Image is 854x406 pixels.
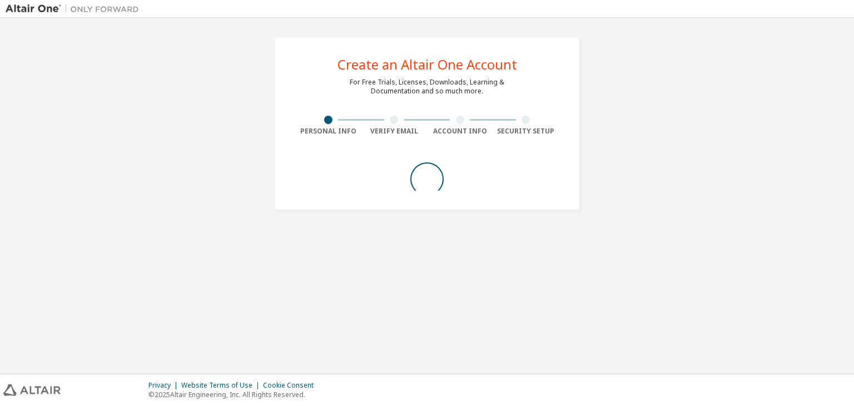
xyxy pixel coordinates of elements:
[3,384,61,396] img: altair_logo.svg
[263,381,320,390] div: Cookie Consent
[350,78,504,96] div: For Free Trials, Licenses, Downloads, Learning & Documentation and so much more.
[427,127,493,136] div: Account Info
[181,381,263,390] div: Website Terms of Use
[337,58,517,71] div: Create an Altair One Account
[295,127,361,136] div: Personal Info
[361,127,428,136] div: Verify Email
[148,381,181,390] div: Privacy
[148,390,320,399] p: © 2025 Altair Engineering, Inc. All Rights Reserved.
[6,3,145,14] img: Altair One
[493,127,559,136] div: Security Setup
